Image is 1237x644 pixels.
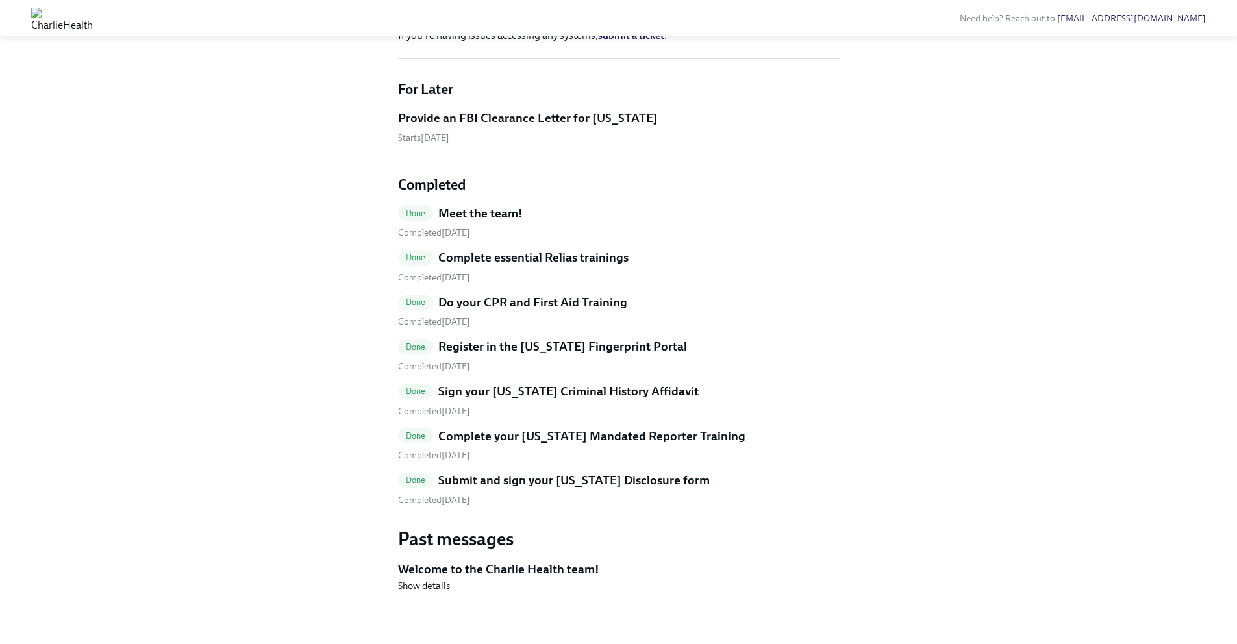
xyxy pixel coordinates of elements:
span: Done [398,253,434,262]
span: Done [398,297,434,307]
span: Done [398,208,434,218]
span: Saturday, August 9th 2025, 4:48 pm [398,227,470,238]
a: DoneRegister in the [US_STATE] Fingerprint Portal Completed[DATE] [398,338,840,373]
span: Friday, August 15th 2025, 5:02 pm [398,361,470,372]
h4: For Later [398,80,840,99]
span: Tuesday, August 12th 2025, 6:06 pm [398,450,470,461]
span: Done [398,342,434,352]
a: DoneMeet the team! Completed[DATE] [398,205,840,240]
a: DoneDo your CPR and First Aid Training Completed[DATE] [398,294,840,328]
span: Tuesday, August 12th 2025, 1:17 pm [398,316,470,327]
h5: Submit and sign your [US_STATE] Disclosure form [438,472,710,489]
span: Done [398,386,434,396]
h5: Meet the team! [438,205,523,222]
span: Friday, August 22nd 2025, 3:10 pm [398,406,470,417]
h5: Register in the [US_STATE] Fingerprint Portal [438,338,687,355]
span: Friday, August 15th 2025, 4:37 pm [398,272,470,283]
span: Done [398,475,434,485]
span: Done [398,431,434,441]
h4: Completed [398,175,840,195]
h5: Complete your [US_STATE] Mandated Reporter Training [438,428,745,445]
a: DoneComplete essential Relias trainings Completed[DATE] [398,249,840,284]
span: Friday, August 15th 2025, 5:04 pm [398,495,470,506]
a: [EMAIL_ADDRESS][DOMAIN_NAME] [1057,13,1206,24]
h3: Past messages [398,527,840,551]
h5: Complete essential Relias trainings [438,249,629,266]
a: DoneSign your [US_STATE] Criminal History Affidavit Completed[DATE] [398,383,840,417]
span: Need help? Reach out to [960,13,1206,24]
h5: Provide an FBI Clearance Letter for [US_STATE] [398,110,658,127]
button: Show details [398,579,450,592]
h5: Sign your [US_STATE] Criminal History Affidavit [438,383,699,400]
h5: Welcome to the Charlie Health team! [398,561,840,578]
img: CharlieHealth [31,8,93,29]
h5: Do your CPR and First Aid Training [438,294,627,311]
a: Provide an FBI Clearance Letter for [US_STATE]Starts[DATE] [398,110,840,144]
a: DoneComplete your [US_STATE] Mandated Reporter Training Completed[DATE] [398,428,840,462]
span: Monday, August 25th 2025, 10:00 am [398,132,449,143]
a: DoneSubmit and sign your [US_STATE] Disclosure form Completed[DATE] [398,472,840,506]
